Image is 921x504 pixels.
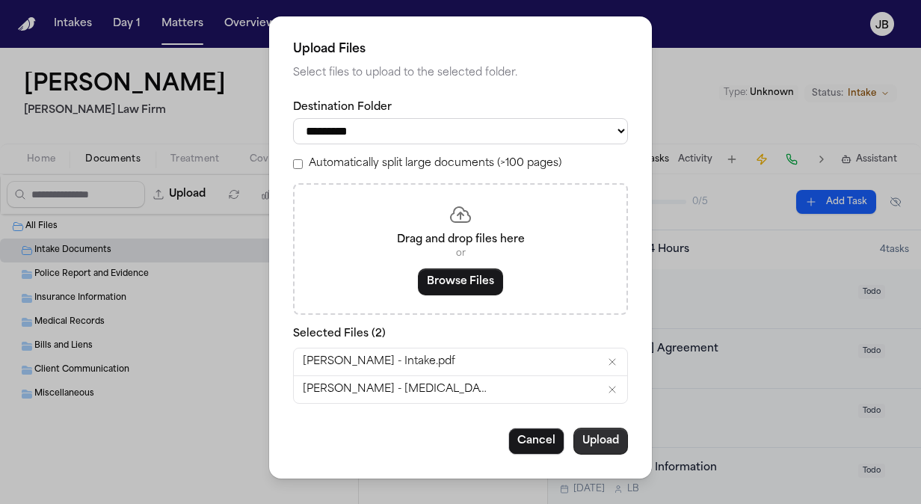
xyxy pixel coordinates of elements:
[293,40,628,58] h2: Upload Files
[606,356,618,368] button: Remove J. Figueroa - Intake.pdf
[418,268,503,295] button: Browse Files
[312,233,609,248] p: Drag and drop files here
[312,248,609,259] p: or
[293,64,628,82] p: Select files to upload to the selected folder.
[303,382,490,397] span: [PERSON_NAME] - [MEDICAL_DATA].pdf
[606,384,618,396] button: Remove J. Figueroa - Retainer.pdf
[309,156,561,171] label: Automatically split large documents (>100 pages)
[303,354,455,369] span: [PERSON_NAME] - Intake.pdf
[508,428,564,455] button: Cancel
[293,327,628,342] p: Selected Files ( 2 )
[293,100,628,115] label: Destination Folder
[573,428,628,455] button: Upload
